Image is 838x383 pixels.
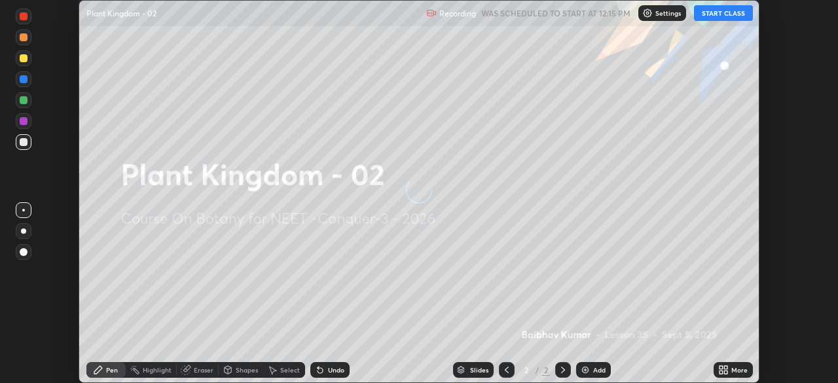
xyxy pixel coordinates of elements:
img: add-slide-button [580,365,591,375]
div: Slides [470,367,488,373]
div: Add [593,367,606,373]
button: START CLASS [694,5,753,21]
div: Shapes [236,367,258,373]
p: Recording [439,9,476,18]
div: Highlight [143,367,172,373]
h5: WAS SCHEDULED TO START AT 12:15 PM [481,7,630,19]
div: 2 [542,364,550,376]
div: Eraser [194,367,213,373]
img: recording.375f2c34.svg [426,8,437,18]
p: Settings [655,10,681,16]
div: Select [280,367,300,373]
img: class-settings-icons [642,8,653,18]
div: 2 [520,366,533,374]
div: Undo [328,367,344,373]
div: More [731,367,748,373]
div: / [536,366,539,374]
p: Plant Kingdom - 02 [86,8,156,18]
div: Pen [106,367,118,373]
